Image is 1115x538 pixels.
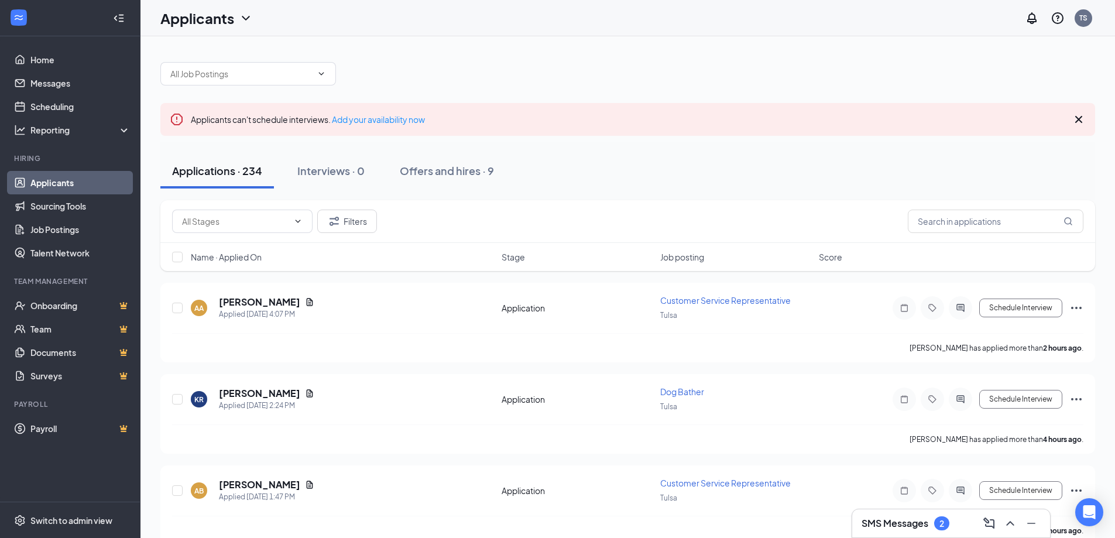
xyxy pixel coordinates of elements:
svg: Ellipses [1069,301,1083,315]
svg: Ellipses [1069,392,1083,406]
button: ComposeMessage [980,514,999,533]
svg: Minimize [1024,516,1038,530]
svg: Document [305,389,314,398]
div: Applied [DATE] 4:07 PM [219,309,314,320]
svg: Note [897,303,911,313]
span: Dog Bather [660,386,704,397]
div: Interviews · 0 [297,163,365,178]
b: 4 hours ago [1043,526,1082,535]
div: Offers and hires · 9 [400,163,494,178]
div: Payroll [14,399,128,409]
button: Schedule Interview [979,299,1062,317]
div: Applied [DATE] 2:24 PM [219,400,314,412]
h3: SMS Messages [862,517,928,530]
span: Name · Applied On [191,251,262,263]
a: SurveysCrown [30,364,131,388]
svg: Settings [14,515,26,526]
input: All Job Postings [170,67,312,80]
div: Applied [DATE] 1:47 PM [219,491,314,503]
div: AB [194,486,204,496]
h1: Applicants [160,8,234,28]
span: Customer Service Representative [660,295,791,306]
svg: ActiveChat [953,303,968,313]
a: Talent Network [30,241,131,265]
div: Team Management [14,276,128,286]
a: Sourcing Tools [30,194,131,218]
svg: ChevronDown [239,11,253,25]
span: Applicants can't schedule interviews. [191,114,425,125]
svg: MagnifyingGlass [1063,217,1073,226]
svg: ActiveChat [953,486,968,495]
svg: Note [897,486,911,495]
div: Reporting [30,124,131,136]
div: Application [502,485,653,496]
svg: Analysis [14,124,26,136]
button: Minimize [1022,514,1041,533]
p: [PERSON_NAME] has applied more than . [910,343,1083,353]
svg: Filter [327,214,341,228]
span: Tulsa [660,494,677,502]
a: DocumentsCrown [30,341,131,364]
div: KR [194,395,204,405]
button: Schedule Interview [979,390,1062,409]
svg: Document [305,480,314,489]
h5: [PERSON_NAME] [219,296,300,309]
div: 2 [939,519,944,529]
h5: [PERSON_NAME] [219,478,300,491]
a: Scheduling [30,95,131,118]
svg: ActiveChat [953,395,968,404]
svg: WorkstreamLogo [13,12,25,23]
button: Filter Filters [317,210,377,233]
svg: Collapse [113,12,125,24]
svg: Tag [925,486,939,495]
svg: ComposeMessage [982,516,996,530]
svg: ChevronDown [293,217,303,226]
div: Application [502,393,653,405]
span: Job posting [660,251,704,263]
svg: Notifications [1025,11,1039,25]
span: Score [819,251,842,263]
a: PayrollCrown [30,417,131,440]
svg: ChevronUp [1003,516,1017,530]
button: Schedule Interview [979,481,1062,500]
a: Messages [30,71,131,95]
b: 4 hours ago [1043,435,1082,444]
h5: [PERSON_NAME] [219,387,300,400]
a: OnboardingCrown [30,294,131,317]
p: [PERSON_NAME] has applied more than . [910,434,1083,444]
div: Application [502,302,653,314]
svg: Tag [925,303,939,313]
a: Job Postings [30,218,131,241]
svg: Tag [925,395,939,404]
input: All Stages [182,215,289,228]
div: AA [194,303,204,313]
b: 2 hours ago [1043,344,1082,352]
div: Applications · 234 [172,163,262,178]
span: Customer Service Representative [660,478,791,488]
span: Stage [502,251,525,263]
div: Hiring [14,153,128,163]
span: Tulsa [660,311,677,320]
svg: Ellipses [1069,484,1083,498]
a: Applicants [30,171,131,194]
a: TeamCrown [30,317,131,341]
svg: QuestionInfo [1051,11,1065,25]
button: ChevronUp [1001,514,1020,533]
a: Add your availability now [332,114,425,125]
span: Tulsa [660,402,677,411]
a: Home [30,48,131,71]
svg: Document [305,297,314,307]
div: TS [1079,13,1087,23]
svg: Note [897,395,911,404]
svg: Cross [1072,112,1086,126]
input: Search in applications [908,210,1083,233]
svg: ChevronDown [317,69,326,78]
svg: Error [170,112,184,126]
div: Open Intercom Messenger [1075,498,1103,526]
div: Switch to admin view [30,515,112,526]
